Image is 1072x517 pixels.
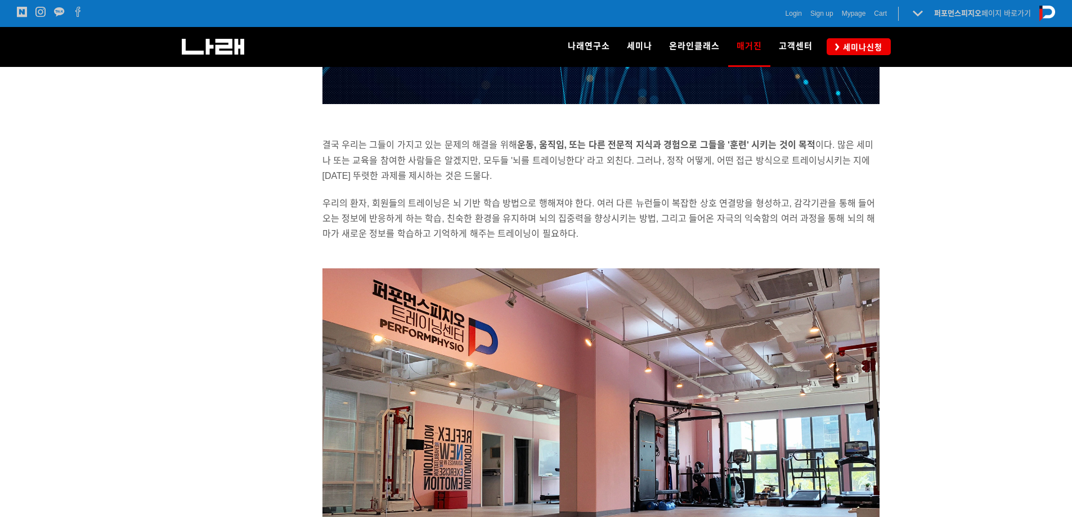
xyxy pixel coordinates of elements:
[559,27,618,66] a: 나래연구소
[737,37,762,55] span: 매거진
[728,27,770,66] a: 매거진
[322,140,874,180] span: 결국 우리는 그들이 가지고 있는 문제의 해결을 위해 이다. 많은 세미나 또는 교육을 참여한 사람들은 알겠지만, 모두들 '뇌를 트레이닝한다' 라고 외친다. 그러나, 정작 어떻게...
[618,27,661,66] a: 세미나
[874,8,887,19] a: Cart
[827,38,891,55] a: 세미나신청
[840,42,882,53] span: 세미나신청
[517,140,815,150] strong: 운동, 움직임, 또는 다른 전문적 지식과 경험으로 그들을 '훈련' 시키는 것이 목적
[810,8,833,19] a: Sign up
[934,9,981,17] strong: 퍼포먼스피지오
[322,199,876,239] span: 우리의 환자, 회원들의 트레이닝은 뇌 기반 학습 방법으로 행해져야 한다. 여러 다른 뉴런들이 복잡한 상호 연결망을 형성하고, 감각기관을 통해 들어오는 정보에 반응하게 하는 학...
[661,27,728,66] a: 온라인클래스
[786,8,802,19] a: Login
[568,41,610,51] span: 나래연구소
[770,27,821,66] a: 고객센터
[627,41,652,51] span: 세미나
[934,9,1031,17] a: 퍼포먼스피지오페이지 바로가기
[842,8,866,19] a: Mypage
[779,41,813,51] span: 고객센터
[669,41,720,51] span: 온라인클래스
